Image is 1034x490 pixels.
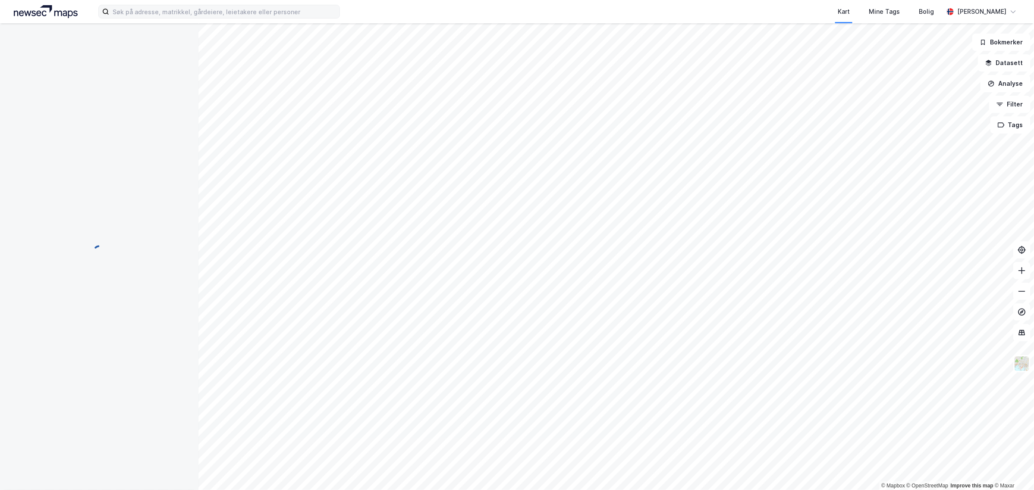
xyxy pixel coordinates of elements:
div: Bolig [919,6,934,17]
div: Mine Tags [869,6,900,17]
button: Tags [990,116,1031,134]
a: OpenStreetMap [907,483,949,489]
div: [PERSON_NAME] [957,6,1006,17]
img: logo.a4113a55bc3d86da70a041830d287a7e.svg [14,5,78,18]
div: Kontrollprogram for chat [991,449,1034,490]
button: Bokmerker [972,34,1031,51]
div: Kart [838,6,850,17]
img: Z [1014,356,1030,372]
button: Datasett [978,54,1031,72]
button: Filter [989,96,1031,113]
input: Søk på adresse, matrikkel, gårdeiere, leietakere eller personer [109,5,339,18]
iframe: Chat Widget [991,449,1034,490]
button: Analyse [981,75,1031,92]
a: Improve this map [951,483,993,489]
img: spinner.a6d8c91a73a9ac5275cf975e30b51cfb.svg [92,245,106,259]
a: Mapbox [881,483,905,489]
